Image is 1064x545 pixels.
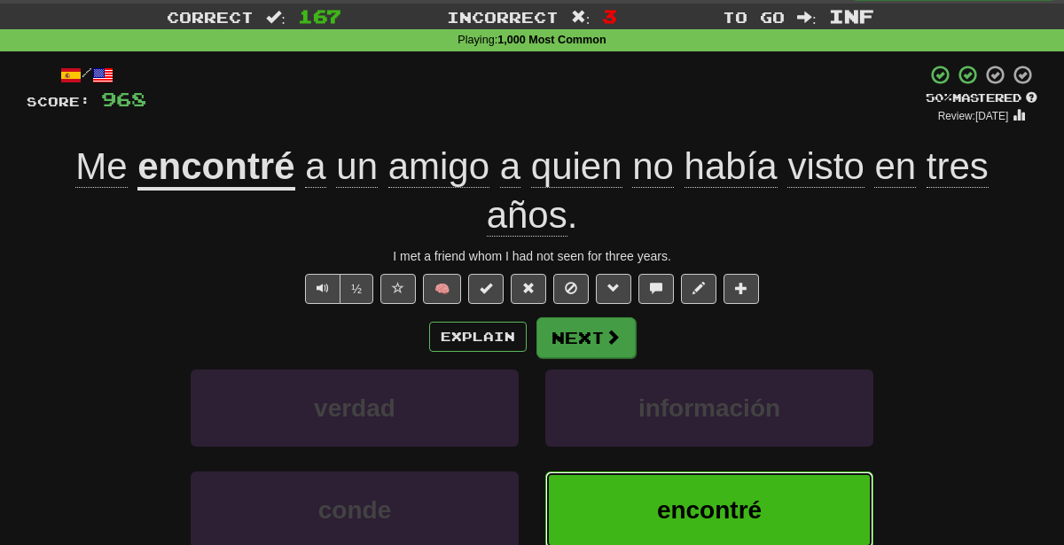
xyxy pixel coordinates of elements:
[681,274,716,304] button: Edit sentence (alt+d)
[487,194,567,237] span: años
[266,10,286,25] span: :
[314,394,395,422] span: verdad
[685,145,778,188] span: había
[500,145,520,188] span: a
[27,247,1037,265] div: I met a friend whom I had not seen for three years.
[596,274,631,304] button: Grammar (alt+g)
[305,274,340,304] button: Play sentence audio (ctl+space)
[632,145,674,188] span: no
[926,90,952,105] span: 50 %
[295,145,989,237] span: .
[298,5,341,27] span: 167
[497,34,606,46] strong: 1,000 Most Common
[191,370,519,447] button: verdad
[926,90,1037,106] div: Mastered
[167,8,254,26] span: Correct
[874,145,916,188] span: en
[380,274,416,304] button: Favorite sentence (alt+f)
[602,5,617,27] span: 3
[75,145,127,188] span: Me
[305,145,325,188] span: a
[423,274,461,304] button: 🧠
[657,496,762,524] span: encontré
[301,274,373,304] div: Text-to-speech controls
[429,322,527,352] button: Explain
[318,496,391,524] span: conde
[511,274,546,304] button: Reset to 0% Mastered (alt+r)
[27,94,90,109] span: Score:
[27,64,146,86] div: /
[787,145,864,188] span: visto
[723,8,785,26] span: To go
[553,274,589,304] button: Ignore sentence (alt+i)
[447,8,559,26] span: Incorrect
[638,274,674,304] button: Discuss sentence (alt+u)
[137,145,294,191] u: encontré
[545,370,873,447] button: información
[829,5,874,27] span: Inf
[571,10,591,25] span: :
[797,10,817,25] span: :
[724,274,759,304] button: Add to collection (alt+a)
[388,145,489,188] span: amigo
[336,145,378,188] span: un
[638,394,780,422] span: información
[938,110,1009,122] small: Review: [DATE]
[340,274,373,304] button: ½
[101,88,146,110] span: 968
[536,317,636,358] button: Next
[468,274,504,304] button: Set this sentence to 100% Mastered (alt+m)
[927,145,989,188] span: tres
[531,145,622,188] span: quien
